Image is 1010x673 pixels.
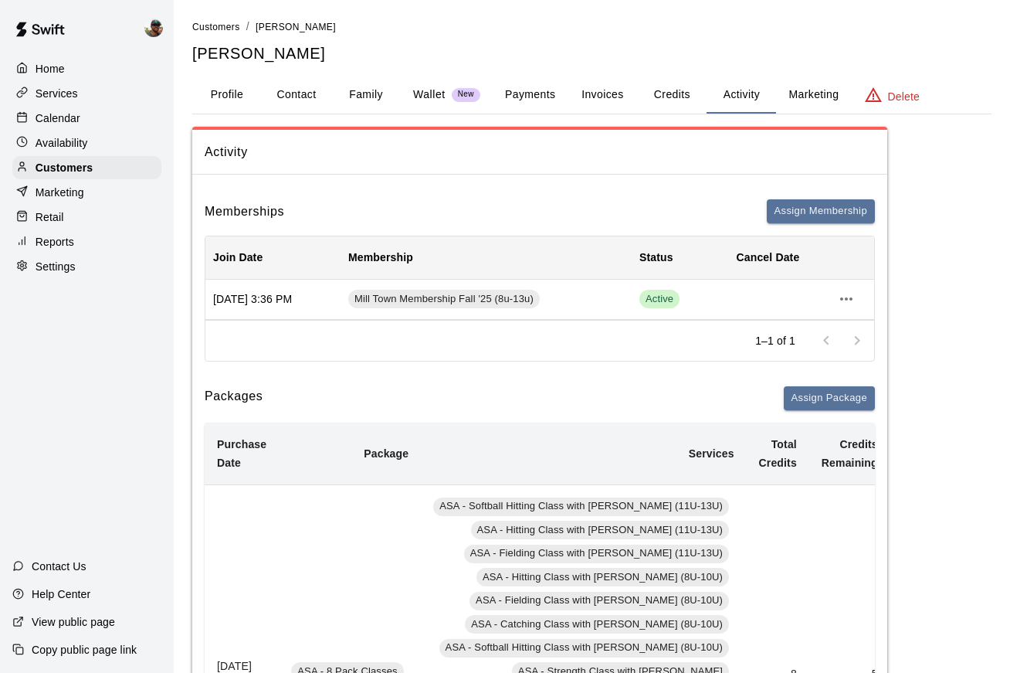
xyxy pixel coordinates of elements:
[36,234,74,250] p: Reports
[784,386,875,410] button: Assign Package
[36,61,65,76] p: Home
[262,76,331,114] button: Contact
[433,499,729,514] span: ASA - Softball Hitting Class with [PERSON_NAME] (11U-13U)
[833,286,859,312] button: more actions
[822,438,878,469] b: Credits Remaining
[469,593,729,608] span: ASA - Fielding Class with [PERSON_NAME] (8U-10U)
[192,76,262,114] button: Profile
[776,76,851,114] button: Marketing
[759,438,797,469] b: Total Credits
[439,641,730,655] span: ASA - Softball Hitting Class with [PERSON_NAME] (8U-10U)
[12,255,161,278] a: Settings
[767,199,875,223] button: Assign Membership
[192,20,240,32] a: Customers
[12,206,161,229] a: Retail
[246,19,249,35] li: /
[348,290,544,308] a: Mill Town Membership Fall '25 (8u-13u)
[568,76,637,114] button: Invoices
[12,107,161,130] a: Calendar
[205,280,341,320] div: [DATE] 3:36 PM
[36,86,78,101] p: Services
[12,156,161,179] a: Customers
[364,447,408,460] b: Package
[205,236,341,279] div: Join Date
[348,292,540,307] span: Mill Town Membership Fall '25 (8u-13u)
[464,546,729,561] span: ASA - Fielding Class with [PERSON_NAME] (11U-13U)
[192,43,991,64] h5: [PERSON_NAME]
[413,87,446,103] p: Wallet
[192,76,991,114] div: basic tabs example
[36,209,64,225] p: Retail
[471,523,730,538] span: ASA - Hitting Class with [PERSON_NAME] (11U-13U)
[32,586,90,602] p: Help Center
[729,236,826,279] div: Cancel Date
[256,22,336,32] span: [PERSON_NAME]
[192,19,991,36] nav: breadcrumb
[36,135,88,151] p: Availability
[205,386,263,410] h6: Packages
[755,333,795,348] p: 1–1 of 1
[32,642,137,658] p: Copy public page link
[639,292,680,307] span: Active
[465,617,729,632] span: ASA - Catching Class with [PERSON_NAME] (8U-10U)
[737,236,800,279] div: Cancel Date
[689,447,734,460] b: Services
[36,160,93,175] p: Customers
[476,570,729,585] span: ASA - Hitting Class with [PERSON_NAME] (8U-10U)
[192,22,240,32] span: Customers
[36,185,84,200] p: Marketing
[12,131,161,155] a: Availability
[12,57,161,80] a: Home
[639,290,680,308] span: Active
[217,438,266,469] b: Purchase Date
[348,236,413,279] div: Membership
[12,82,161,105] a: Services
[12,181,161,204] a: Marketing
[888,89,920,104] p: Delete
[36,259,76,274] p: Settings
[205,202,284,222] h6: Memberships
[341,236,632,279] div: Membership
[144,19,163,37] img: Ben Boykin
[32,614,115,630] p: View public page
[452,90,480,100] span: New
[12,230,161,253] a: Reports
[331,76,401,114] button: Family
[141,12,174,43] div: Ben Boykin
[632,236,729,279] div: Status
[213,236,263,279] div: Join Date
[32,559,86,574] p: Contact Us
[205,142,875,162] span: Activity
[707,76,776,114] button: Activity
[36,110,80,126] p: Calendar
[637,76,707,114] button: Credits
[493,76,568,114] button: Payments
[639,236,673,279] div: Status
